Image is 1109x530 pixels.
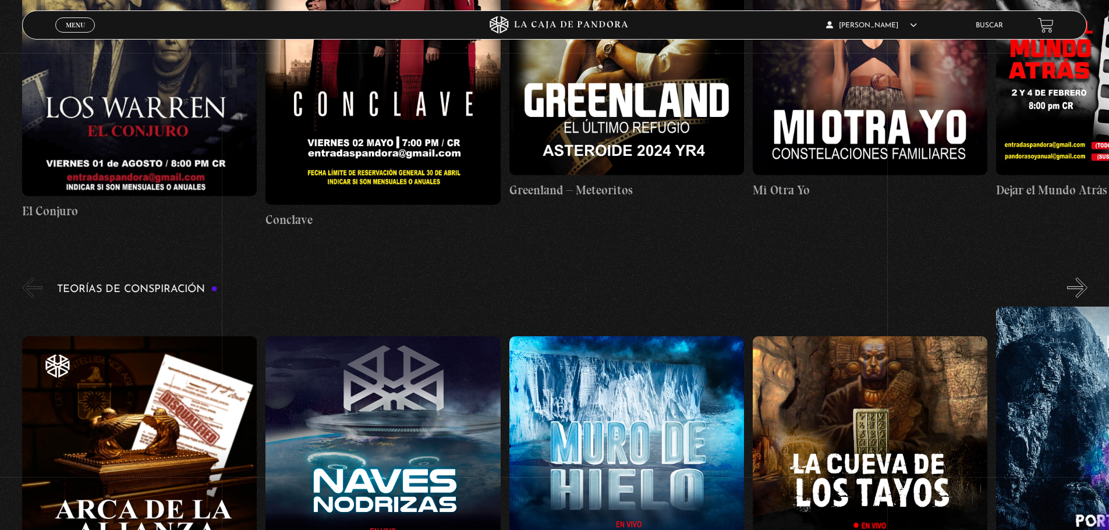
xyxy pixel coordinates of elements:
span: Cerrar [62,31,89,40]
h3: Teorías de Conspiración [57,284,218,295]
span: [PERSON_NAME] [826,22,917,29]
button: Previous [22,278,42,298]
h4: Conclave [265,211,500,229]
button: Next [1067,278,1087,298]
a: Buscar [976,22,1003,29]
h4: Greenland – Meteoritos [509,181,744,200]
span: Menu [66,22,85,29]
h4: Mi Otra Yo [753,181,987,200]
h4: El Conjuro [22,202,257,220]
a: View your shopping cart [1038,17,1054,33]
